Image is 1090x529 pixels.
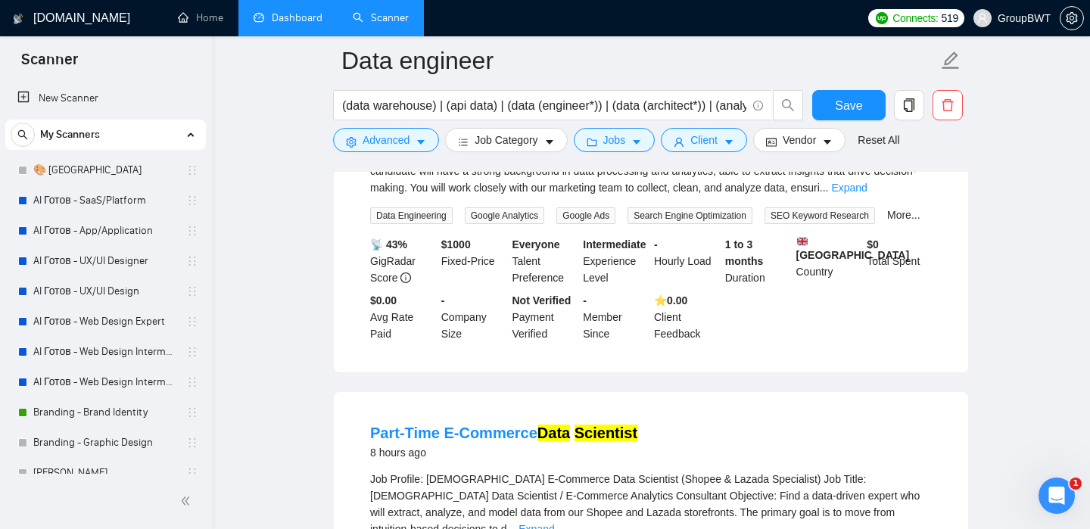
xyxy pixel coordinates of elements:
b: $ 0 [867,238,879,250]
a: dashboardDashboard [254,11,322,24]
b: 1 to 3 months [725,238,764,267]
span: caret-down [544,136,555,148]
button: search [773,90,803,120]
span: setting [1060,12,1083,24]
span: idcard [766,136,777,148]
span: holder [186,164,198,176]
span: search [774,98,802,112]
button: copy [894,90,924,120]
span: 1 [1070,478,1082,490]
a: 🎨 [GEOGRAPHIC_DATA] [33,155,177,185]
div: Payment Verified [509,292,581,342]
a: AI Готов - Web Design Intermediate минус Development [33,367,177,397]
a: AI Готов - Web Design Intermediate минус Developer [33,337,177,367]
a: Part-Time E-CommerceData Scientist [370,425,637,441]
span: setting [346,136,357,148]
b: Intermediate [583,238,646,250]
iframe: Intercom live chat [1039,478,1075,514]
span: Vendor [783,132,816,148]
div: Member Since [580,292,651,342]
button: Save [812,90,886,120]
a: homeHome [178,11,223,24]
div: Client Feedback [651,292,722,342]
a: AI Готов - SaaS/Platform [33,185,177,216]
span: Google Ads [556,207,615,224]
span: double-left [180,493,195,509]
a: Branding - Graphic Design [33,428,177,458]
div: Talent Preference [509,236,581,286]
span: edit [941,51,961,70]
span: SEO Keyword Research [765,207,875,224]
img: 🇬🇧 [797,236,808,247]
a: New Scanner [17,83,194,114]
span: folder [587,136,597,148]
b: [GEOGRAPHIC_DATA] [796,236,910,261]
span: caret-down [822,136,833,148]
b: $0.00 [370,294,397,307]
a: Branding - Brand Identity [33,397,177,428]
span: search [11,129,34,140]
b: Not Verified [512,294,571,307]
div: Duration [722,236,793,286]
span: holder [186,225,198,237]
div: Company Size [438,292,509,342]
div: Avg Rate Paid [367,292,438,342]
a: AI Готов - App/Application [33,216,177,246]
a: AI Готов - Web Design Expert [33,307,177,337]
b: 📡 43% [370,238,407,250]
span: user [977,13,988,23]
span: user [674,136,684,148]
span: caret-down [631,136,642,148]
a: [PERSON_NAME]. [33,458,177,488]
a: setting [1060,12,1084,24]
span: delete [933,98,962,112]
div: Total Spent [864,236,935,286]
div: Hourly Load [651,236,722,286]
span: Connects: [892,10,938,26]
b: - [654,238,658,250]
mark: Scientist [575,425,637,441]
li: New Scanner [5,83,206,114]
button: setting [1060,6,1084,30]
img: logo [13,7,23,31]
span: Scanner [9,48,90,80]
span: Job Category [475,132,537,148]
button: barsJob Categorycaret-down [445,128,567,152]
span: Data Engineering [370,207,453,224]
input: Scanner name... [341,42,938,79]
span: 519 [942,10,958,26]
a: AI Готов - UX/UI Design [33,276,177,307]
span: holder [186,194,198,207]
button: delete [933,90,963,120]
span: Client [690,132,718,148]
img: upwork-logo.png [876,12,888,24]
div: GigRadar Score [367,236,438,286]
span: caret-down [416,136,426,148]
span: holder [186,437,198,449]
span: holder [186,406,198,419]
span: info-circle [400,272,411,283]
span: holder [186,346,198,358]
div: 8 hours ago [370,443,637,462]
span: caret-down [724,136,734,148]
b: - [441,294,445,307]
span: Advanced [363,132,410,148]
div: Fixed-Price [438,236,509,286]
button: userClientcaret-down [661,128,747,152]
button: search [11,123,35,147]
span: holder [186,467,198,479]
b: $ 1000 [441,238,471,250]
div: Country [793,236,864,286]
a: Reset All [858,132,899,148]
span: holder [186,255,198,267]
span: ... [820,182,829,194]
a: searchScanner [353,11,409,24]
button: settingAdvancedcaret-down [333,128,439,152]
input: Search Freelance Jobs... [342,96,746,115]
span: holder [186,285,198,297]
span: Google Analytics [465,207,544,224]
b: - [583,294,587,307]
span: info-circle [753,101,763,110]
button: folderJobscaret-down [574,128,656,152]
b: ⭐️ 0.00 [654,294,687,307]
